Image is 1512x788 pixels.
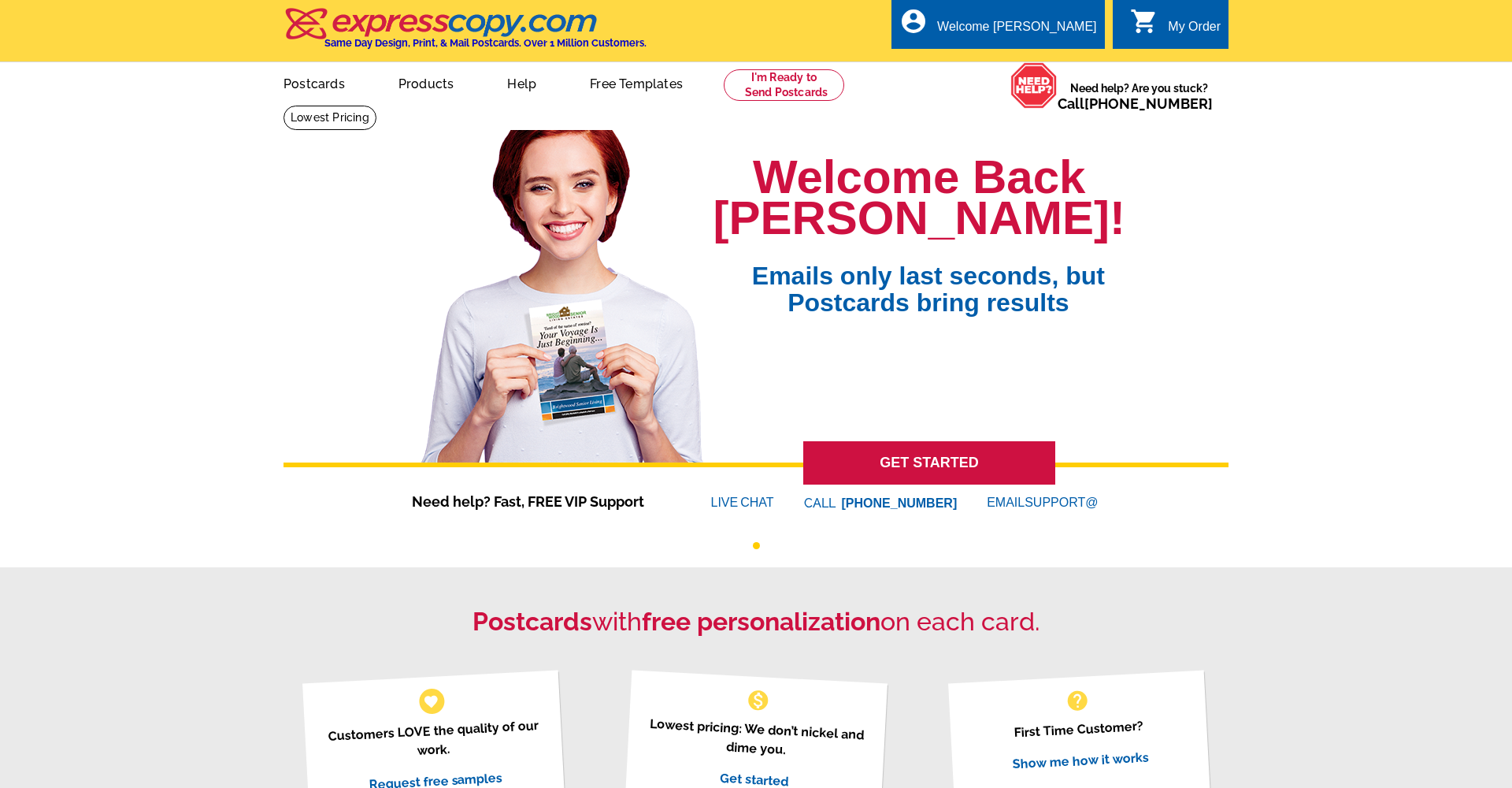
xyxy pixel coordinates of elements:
h1: Welcome Back [PERSON_NAME]! [713,157,1125,239]
a: Products [373,64,480,101]
p: First Time Customer? [967,714,1189,745]
font: LIVE [711,493,741,512]
strong: Postcards [472,607,592,636]
div: Welcome [PERSON_NAME] [937,20,1096,42]
span: Call [1058,95,1213,112]
span: monetization_on [746,688,771,713]
i: shopping_cart [1130,7,1158,35]
span: Need help? Fast, FREE VIP Support [412,491,664,512]
a: LIVECHAT [711,496,774,509]
a: Help [482,64,561,101]
a: [PHONE_NUMBER] [1084,95,1213,112]
span: favorite [423,693,439,709]
a: Same Day Design, Print, & Mail Postcards. Over 1 Million Customers. [283,19,647,49]
p: Lowest pricing: We don’t nickel and dime you. [644,714,867,764]
span: Need help? Are you stuck? [1058,80,1221,112]
font: SUPPORT@ [1025,493,1100,512]
h2: with on each card. [283,607,1228,637]
a: Postcards [258,64,370,101]
span: Emails only last seconds, but Postcards bring results [732,239,1125,316]
div: My Order [1168,20,1221,42]
span: help [1065,688,1090,713]
a: shopping_cart My Order [1130,17,1221,37]
img: help [1010,62,1058,109]
a: GET STARTED [803,441,1055,485]
button: 1 of 1 [753,542,760,549]
a: Show me how it works [1012,749,1149,771]
img: welcome-back-logged-in.png [412,117,713,463]
p: Customers LOVE the quality of our work. [321,716,544,765]
strong: free personalization [642,607,880,636]
h4: Same Day Design, Print, & Mail Postcards. Over 1 Million Customers. [324,37,647,49]
i: account_circle [899,7,928,35]
a: Free Templates [565,64,708,101]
